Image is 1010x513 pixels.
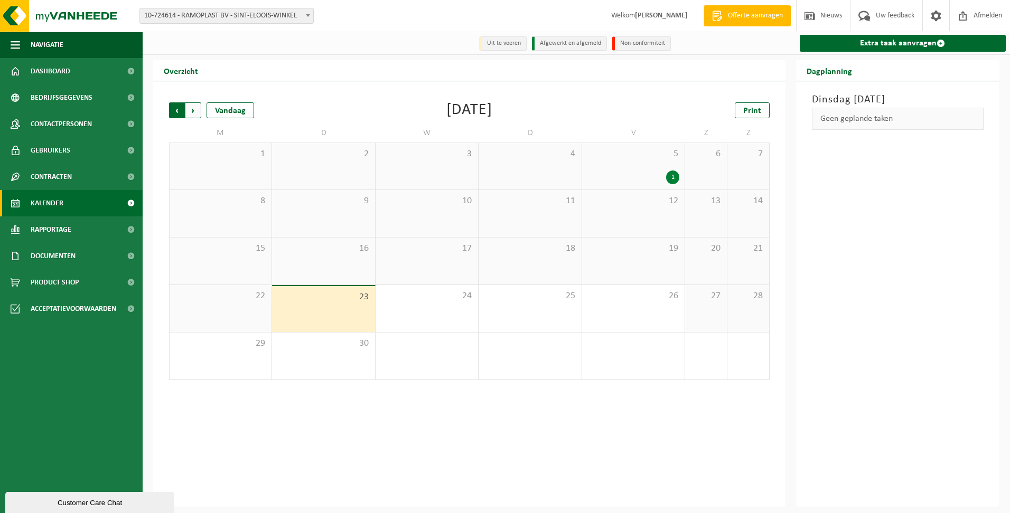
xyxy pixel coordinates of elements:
div: [DATE] [446,102,492,118]
span: 12 [587,195,679,207]
span: 10-724614 - RAMOPLAST BV - SINT-ELOOIS-WINKEL [139,8,314,24]
span: Rapportage [31,216,71,243]
span: Kalender [31,190,63,216]
span: 6 [690,148,722,160]
span: Vorige [169,102,185,118]
td: V [582,123,685,142]
td: D [479,123,582,142]
span: 5 [587,148,679,160]
div: Geen geplande taken [812,108,984,130]
li: Afgewerkt en afgemeld [532,36,607,51]
a: Print [735,102,770,118]
span: 14 [733,195,764,207]
span: 8 [175,195,266,207]
span: 26 [587,290,679,302]
strong: [PERSON_NAME] [635,12,688,20]
span: 10-724614 - RAMOPLAST BV - SINT-ELOOIS-WINKEL [140,8,313,23]
span: Offerte aanvragen [725,11,785,21]
span: 24 [381,290,473,302]
span: Contactpersonen [31,111,92,137]
div: Vandaag [207,102,254,118]
span: 11 [484,195,576,207]
span: Product Shop [31,269,79,296]
h3: Dinsdag [DATE] [812,92,984,108]
a: Extra taak aanvragen [800,35,1006,52]
span: Documenten [31,243,76,269]
span: 16 [277,243,369,254]
span: 2 [277,148,369,160]
span: 17 [381,243,473,254]
div: 1 [666,170,679,184]
span: Gebruikers [31,137,70,164]
span: Navigatie [31,32,63,58]
li: Uit te voeren [479,36,527,51]
span: 18 [484,243,576,254]
span: 27 [690,290,722,302]
h2: Dagplanning [796,60,863,81]
span: 9 [277,195,369,207]
span: 20 [690,243,722,254]
td: Z [727,123,770,142]
span: Print [743,107,761,115]
span: Bedrijfsgegevens [31,84,92,111]
span: 13 [690,195,722,207]
iframe: chat widget [5,490,176,513]
td: D [272,123,375,142]
span: Dashboard [31,58,70,84]
a: Offerte aanvragen [704,5,791,26]
td: M [169,123,272,142]
span: Volgende [185,102,201,118]
span: Contracten [31,164,72,190]
span: 28 [733,290,764,302]
td: Z [685,123,727,142]
h2: Overzicht [153,60,209,81]
span: 22 [175,290,266,302]
span: 7 [733,148,764,160]
span: 21 [733,243,764,254]
span: 25 [484,290,576,302]
span: 15 [175,243,266,254]
span: 10 [381,195,473,207]
span: 4 [484,148,576,160]
span: 19 [587,243,679,254]
li: Non-conformiteit [612,36,671,51]
span: 3 [381,148,473,160]
span: Acceptatievoorwaarden [31,296,116,322]
span: 1 [175,148,266,160]
span: 29 [175,338,266,349]
span: 30 [277,338,369,349]
td: W [376,123,479,142]
span: 23 [277,291,369,303]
